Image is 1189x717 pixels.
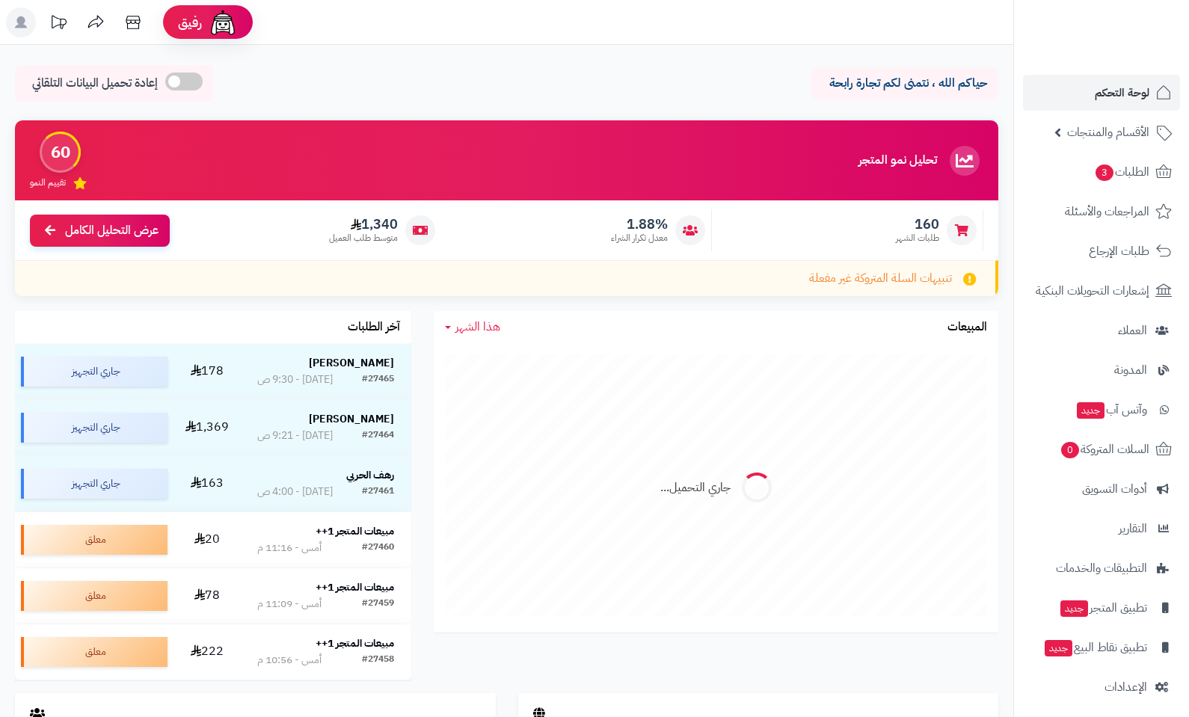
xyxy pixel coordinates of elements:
a: هذا الشهر [445,319,500,336]
a: أدوات التسويق [1023,471,1180,507]
a: الطلبات3 [1023,154,1180,190]
td: 163 [173,456,240,511]
a: العملاء [1023,313,1180,348]
p: حياكم الله ، نتمنى لكم تجارة رابحة [823,75,987,92]
span: السلات المتروكة [1060,439,1149,460]
span: إشعارات التحويلات البنكية [1036,280,1149,301]
span: 1.88% [611,216,668,233]
div: جاري التجهيز [21,413,168,443]
span: 3 [1096,164,1113,181]
span: تقييم النمو [30,176,66,189]
div: جاري التجهيز [21,357,168,387]
span: 160 [896,216,939,233]
div: معلق [21,637,168,667]
span: التقارير [1119,518,1147,539]
span: متوسط طلب العميل [329,232,398,244]
strong: مبيعات المتجر 1++ [316,579,394,595]
div: #27458 [362,653,394,668]
div: #27464 [362,428,394,443]
td: 78 [173,568,240,624]
span: جديد [1077,402,1104,419]
a: المراجعات والأسئلة [1023,194,1180,230]
div: #27460 [362,541,394,556]
div: [DATE] - 9:21 ص [257,428,333,443]
td: 178 [173,344,240,399]
span: أدوات التسويق [1082,478,1147,499]
div: جاري التحميل... [660,479,731,496]
div: #27459 [362,597,394,612]
strong: رهف الحربي [346,467,394,483]
a: السلات المتروكة0 [1023,431,1180,467]
div: #27461 [362,484,394,499]
div: أمس - 10:56 م [257,653,322,668]
span: طلبات الإرجاع [1089,241,1149,262]
h3: تحليل نمو المتجر [858,154,937,167]
span: طلبات الشهر [896,232,939,244]
a: تطبيق نقاط البيعجديد [1023,630,1180,665]
a: الإعدادات [1023,669,1180,705]
a: عرض التحليل الكامل [30,215,170,247]
span: الطلبات [1094,161,1149,182]
a: التقارير [1023,511,1180,547]
img: logo-2.png [1087,40,1175,72]
a: تحديثات المنصة [40,7,77,41]
span: 0 [1061,442,1079,458]
h3: آخر الطلبات [348,321,400,334]
span: وآتس آب [1075,399,1147,420]
td: 222 [173,624,240,680]
div: #27465 [362,372,394,387]
a: تطبيق المتجرجديد [1023,590,1180,626]
span: التطبيقات والخدمات [1056,558,1147,579]
h3: المبيعات [947,321,987,334]
span: العملاء [1118,320,1147,341]
a: المدونة [1023,352,1180,388]
div: جاري التجهيز [21,469,168,499]
a: لوحة التحكم [1023,75,1180,111]
div: معلق [21,581,168,611]
div: معلق [21,525,168,555]
td: 20 [173,512,240,567]
span: تطبيق نقاط البيع [1043,637,1147,658]
div: أمس - 11:16 م [257,541,322,556]
span: المراجعات والأسئلة [1065,201,1149,222]
img: ai-face.png [208,7,238,37]
div: [DATE] - 9:30 ص [257,372,333,387]
strong: مبيعات المتجر 1++ [316,636,394,651]
td: 1,369 [173,400,240,455]
a: إشعارات التحويلات البنكية [1023,273,1180,309]
span: الإعدادات [1104,677,1147,698]
span: تطبيق المتجر [1059,597,1147,618]
span: معدل تكرار الشراء [611,232,668,244]
span: إعادة تحميل البيانات التلقائي [32,75,158,92]
div: [DATE] - 4:00 ص [257,484,333,499]
div: أمس - 11:09 م [257,597,322,612]
a: طلبات الإرجاع [1023,233,1180,269]
span: تنبيهات السلة المتروكة غير مفعلة [809,270,952,287]
strong: مبيعات المتجر 1++ [316,523,394,539]
a: وآتس آبجديد [1023,392,1180,428]
span: جديد [1060,600,1088,617]
strong: [PERSON_NAME] [309,355,394,371]
span: لوحة التحكم [1095,82,1149,103]
span: جديد [1045,640,1072,656]
span: المدونة [1114,360,1147,381]
span: عرض التحليل الكامل [65,222,159,239]
span: هذا الشهر [455,318,500,336]
span: 1,340 [329,216,398,233]
a: التطبيقات والخدمات [1023,550,1180,586]
strong: [PERSON_NAME] [309,411,394,427]
span: الأقسام والمنتجات [1067,122,1149,143]
span: رفيق [178,13,202,31]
